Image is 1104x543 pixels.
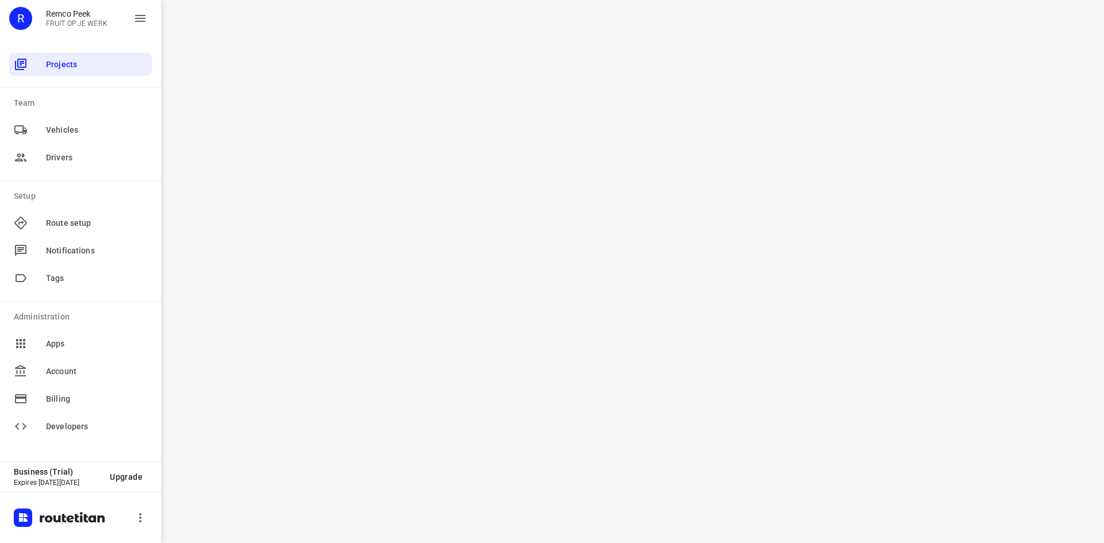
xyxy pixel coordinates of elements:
span: Route setup [46,217,147,229]
p: Team [14,97,152,109]
span: Billing [46,393,147,405]
p: Administration [14,311,152,323]
div: Apps [9,332,152,355]
div: Account [9,360,152,383]
p: Setup [14,190,152,202]
span: Vehicles [46,124,147,136]
span: Tags [46,272,147,284]
span: Drivers [46,152,147,164]
div: Projects [9,53,152,76]
div: R [9,7,32,30]
span: Developers [46,421,147,433]
span: Projects [46,59,147,71]
p: Expires [DATE][DATE] [14,479,101,487]
div: Developers [9,415,152,438]
span: Account [46,365,147,378]
div: Drivers [9,146,152,169]
div: Vehicles [9,118,152,141]
span: Notifications [46,245,147,257]
div: Tags [9,267,152,290]
span: Upgrade [110,472,143,482]
p: FRUIT OP JE WERK [46,20,108,28]
p: Business (Trial) [14,467,101,476]
div: Billing [9,387,152,410]
div: Route setup [9,211,152,234]
span: Apps [46,338,147,350]
div: Notifications [9,239,152,262]
p: Remco Peek [46,9,108,18]
button: Upgrade [101,467,152,487]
